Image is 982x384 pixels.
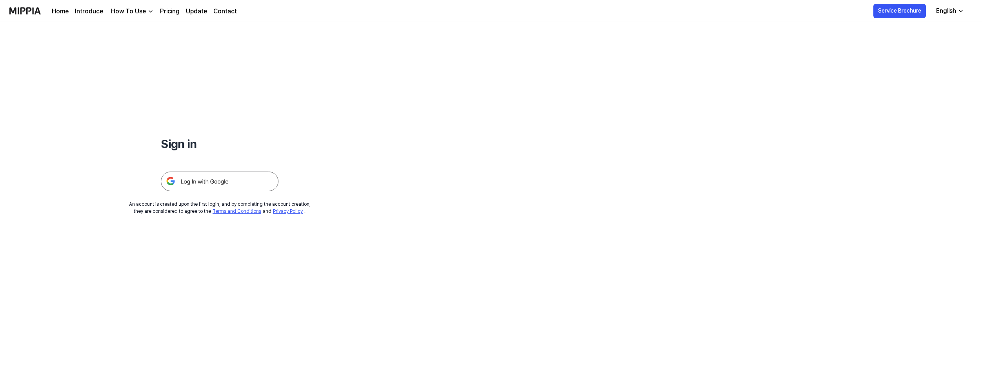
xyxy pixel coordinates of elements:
a: Introduce [75,7,103,16]
h1: Sign in [161,135,278,153]
a: Home [52,7,69,16]
div: English [935,6,958,16]
a: Pricing [160,7,180,16]
a: Update [186,7,207,16]
button: How To Use [109,7,154,16]
a: Terms and Conditions [213,208,261,214]
button: English [930,3,969,19]
img: down [147,8,154,15]
a: Privacy Policy [273,208,303,214]
img: 구글 로그인 버튼 [161,172,278,191]
div: How To Use [109,7,147,16]
button: Service Brochure [873,4,926,18]
a: Contact [213,7,237,16]
div: An account is created upon the first login, and by completing the account creation, they are cons... [129,201,311,215]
